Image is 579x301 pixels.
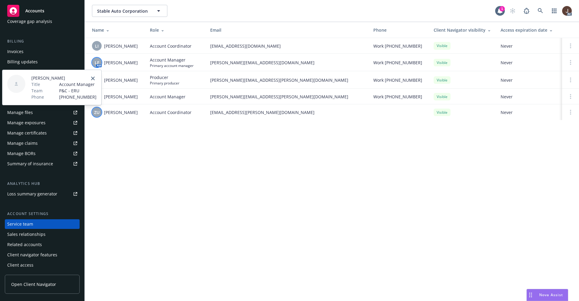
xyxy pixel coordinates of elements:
[7,230,46,239] div: Sales relationships
[150,74,179,81] span: Producer
[7,17,52,26] div: Coverage gap analysis
[527,289,534,301] div: Drag to move
[7,138,38,148] div: Manage claims
[31,94,44,100] span: Phone
[5,118,80,128] a: Manage exposures
[25,8,44,13] span: Accounts
[7,240,42,249] div: Related accounts
[7,47,24,56] div: Invoices
[59,87,96,94] span: P&C - ERU
[59,81,96,87] span: Account Manager
[434,42,451,49] div: Visible
[150,63,194,68] span: Primary account manager
[501,59,557,66] span: Never
[520,5,533,17] a: Report a Bug
[104,43,138,49] span: [PERSON_NAME]
[210,93,364,100] span: [PERSON_NAME][EMAIL_ADDRESS][PERSON_NAME][DOMAIN_NAME]
[434,109,451,116] div: Visible
[5,260,80,270] a: Client access
[95,59,99,66] span: LF
[31,81,40,87] span: Title
[150,81,179,86] span: Primary producer
[210,59,364,66] span: [PERSON_NAME][EMAIL_ADDRESS][DOMAIN_NAME]
[501,109,557,116] span: Never
[5,138,80,148] a: Manage claims
[5,211,80,217] div: Account settings
[499,6,505,11] div: 1
[210,109,364,116] span: [EMAIL_ADDRESS][PERSON_NAME][DOMAIN_NAME]
[11,281,56,287] span: Open Client Navigator
[5,240,80,249] a: Related accounts
[434,76,451,84] div: Visible
[5,149,80,158] a: Manage BORs
[5,159,80,169] a: Summary of insurance
[150,93,185,100] span: Account Manager
[150,57,194,63] span: Account Manager
[5,2,80,19] a: Accounts
[7,260,33,270] div: Client access
[7,219,33,229] div: Service team
[89,75,96,82] a: close
[562,6,572,16] img: photo
[210,77,364,83] span: [PERSON_NAME][EMAIL_ADDRESS][PERSON_NAME][DOMAIN_NAME]
[7,118,46,128] div: Manage exposures
[150,43,191,49] span: Account Coordinator
[5,47,80,56] a: Invoices
[92,27,140,33] div: Name
[104,93,138,100] span: [PERSON_NAME]
[434,27,491,33] div: Client Navigator visibility
[373,27,424,33] div: Phone
[7,57,38,67] div: Billing updates
[7,67,41,77] div: Account charges
[31,87,43,94] span: Team
[150,109,191,116] span: Account Coordinator
[501,27,557,33] div: Access expiration date
[104,59,138,66] span: [PERSON_NAME]
[95,43,99,49] span: LI
[210,27,364,33] div: Email
[5,181,80,187] div: Analytics hub
[434,93,451,100] div: Visible
[210,43,364,49] span: [EMAIL_ADDRESS][DOMAIN_NAME]
[5,250,80,260] a: Client navigator features
[7,149,36,158] div: Manage BORs
[31,75,96,81] span: [PERSON_NAME]
[7,128,47,138] div: Manage certificates
[534,5,546,17] a: Search
[97,8,149,14] span: Stable Auto Corporation
[5,189,80,199] a: Loss summary generator
[5,67,80,77] a: Account charges
[373,77,422,83] span: Work [PHONE_NUMBER]
[104,109,138,116] span: [PERSON_NAME]
[5,108,80,117] a: Manage files
[5,128,80,138] a: Manage certificates
[5,219,80,229] a: Service team
[5,230,80,239] a: Sales relationships
[7,159,53,169] div: Summary of insurance
[527,289,568,301] button: Nova Assist
[7,189,57,199] div: Loss summary generator
[434,59,451,66] div: Visible
[94,109,100,116] span: ZU
[501,43,557,49] span: Never
[373,93,422,100] span: Work [PHONE_NUMBER]
[7,250,57,260] div: Client navigator features
[59,94,96,100] span: [PHONE_NUMBER]
[7,108,33,117] div: Manage files
[104,77,138,83] span: [PERSON_NAME]
[548,5,560,17] a: Switch app
[5,38,80,44] div: Billing
[501,77,557,83] span: Never
[501,93,557,100] span: Never
[150,27,201,33] div: Role
[539,292,563,297] span: Nova Assist
[507,5,519,17] a: Start snowing
[5,17,80,26] a: Coverage gap analysis
[373,43,422,49] span: Work [PHONE_NUMBER]
[5,57,80,67] a: Billing updates
[92,5,167,17] button: Stable Auto Corporation
[373,59,422,66] span: Work [PHONE_NUMBER]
